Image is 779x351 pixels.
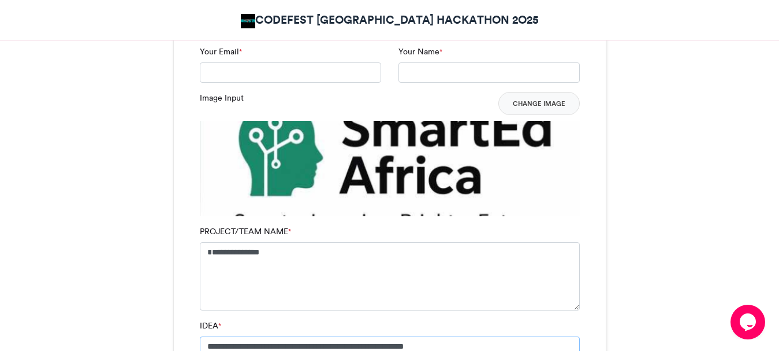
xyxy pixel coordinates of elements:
label: Your Email [200,46,242,58]
iframe: chat widget [730,305,767,339]
label: IDEA [200,320,221,332]
label: Image Input [200,92,244,104]
img: CODEFEST NIGERIA HACKATHON 2025 [241,14,255,28]
button: Change Image [498,92,580,115]
a: CODEFEST [GEOGRAPHIC_DATA] HACKATHON 2O25 [241,12,539,28]
label: PROJECT/TEAM NAME [200,226,291,238]
label: Your Name [398,46,442,58]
